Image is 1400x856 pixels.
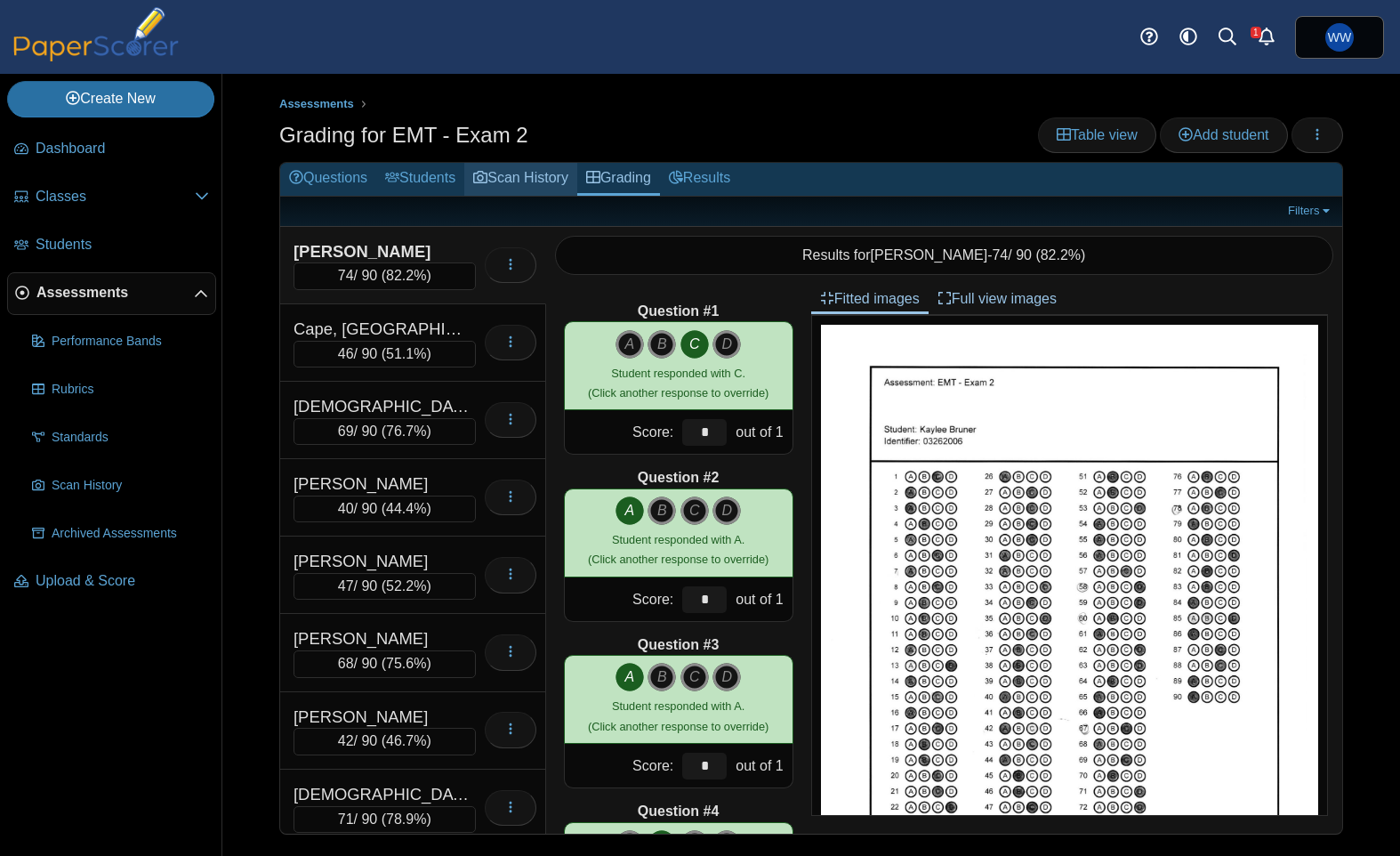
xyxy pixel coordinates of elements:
[712,663,741,691] i: D
[294,650,476,677] div: / 90 ( )
[36,139,209,158] span: Dashboard
[648,330,676,359] i: B
[36,235,209,254] span: Students
[294,783,471,806] div: [DEMOGRAPHIC_DATA][PERSON_NAME]
[52,429,209,447] span: Standards
[376,163,464,196] a: Students
[7,81,214,117] a: Create New
[555,236,1334,275] div: Results for - / 90 ( )
[638,635,720,655] b: Question #3
[7,128,216,171] a: Dashboard
[386,656,426,671] span: 75.6%
[871,247,988,262] span: [PERSON_NAME]
[638,802,720,821] b: Question #4
[25,513,216,555] a: Archived Assessments
[294,706,471,729] div: [PERSON_NAME]
[731,744,792,787] div: out of 1
[680,497,709,525] i: C
[1179,127,1268,142] span: Add student
[294,318,471,341] div: Cape, [GEOGRAPHIC_DATA]
[577,163,660,196] a: Grading
[588,533,768,566] small: (Click another response to override)
[588,367,768,400] small: (Click another response to override)
[1160,117,1287,153] a: Add student
[294,496,476,522] div: / 90 ( )
[25,368,216,411] a: Rubrics
[386,268,426,283] span: 82.2%
[294,806,476,833] div: / 90 ( )
[294,395,471,418] div: [DEMOGRAPHIC_DATA][PERSON_NAME][GEOGRAPHIC_DATA]
[338,812,354,827] span: 71
[1295,16,1384,59] a: William Whitney
[338,501,354,516] span: 40
[386,424,426,439] span: 76.7%
[36,571,209,591] span: Upload & Score
[25,320,216,363] a: Performance Bands
[616,663,644,691] i: A
[565,744,679,787] div: Score:
[52,381,209,399] span: Rubrics
[294,341,476,367] div: / 90 ( )
[811,284,929,314] a: Fitted images
[386,578,426,594] span: 52.2%
[386,346,426,361] span: 51.1%
[464,163,577,196] a: Scan History
[7,224,216,267] a: Students
[680,663,709,691] i: C
[712,330,741,359] i: D
[294,728,476,755] div: / 90 ( )
[279,120,528,150] h1: Grading for EMT - Exam 2
[648,663,676,691] i: B
[52,477,209,495] span: Scan History
[7,49,185,64] a: PaperScorer
[612,533,744,546] span: Student responded with A.
[7,561,216,603] a: Upload & Score
[638,302,720,321] b: Question #1
[338,346,354,361] span: 46
[294,418,476,445] div: / 90 ( )
[731,410,792,454] div: out of 1
[7,272,216,315] a: Assessments
[294,262,476,289] div: / 90 ( )
[612,699,744,713] span: Student responded with A.
[565,410,679,454] div: Score:
[36,187,195,206] span: Classes
[294,550,471,573] div: [PERSON_NAME]
[52,525,209,543] span: Archived Assessments
[1325,23,1354,52] span: William Whitney
[929,284,1066,314] a: Full view images
[386,733,426,748] span: 46.7%
[338,578,354,594] span: 47
[386,501,426,516] span: 44.4%
[648,497,676,525] i: B
[294,627,471,650] div: [PERSON_NAME]
[294,573,476,600] div: / 90 ( )
[638,468,720,488] b: Question #2
[25,416,216,459] a: Standards
[280,163,376,196] a: Questions
[275,93,358,116] a: Assessments
[1247,18,1286,57] a: Alerts
[616,497,644,525] i: A
[7,7,185,61] img: PaperScorer
[565,577,679,621] div: Score:
[294,240,471,263] div: [PERSON_NAME]
[279,97,354,110] span: Assessments
[712,497,741,525] i: D
[1283,202,1338,220] a: Filters
[52,333,209,351] span: Performance Bands
[1041,247,1081,262] span: 82.2%
[611,367,745,380] span: Student responded with C.
[1328,31,1351,44] span: William Whitney
[36,283,194,303] span: Assessments
[680,330,709,359] i: C
[338,656,354,671] span: 68
[731,577,792,621] div: out of 1
[386,812,426,827] span: 78.9%
[588,699,768,732] small: (Click another response to override)
[1057,127,1138,142] span: Table view
[338,424,354,439] span: 69
[992,247,1008,262] span: 74
[338,268,354,283] span: 74
[25,464,216,507] a: Scan History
